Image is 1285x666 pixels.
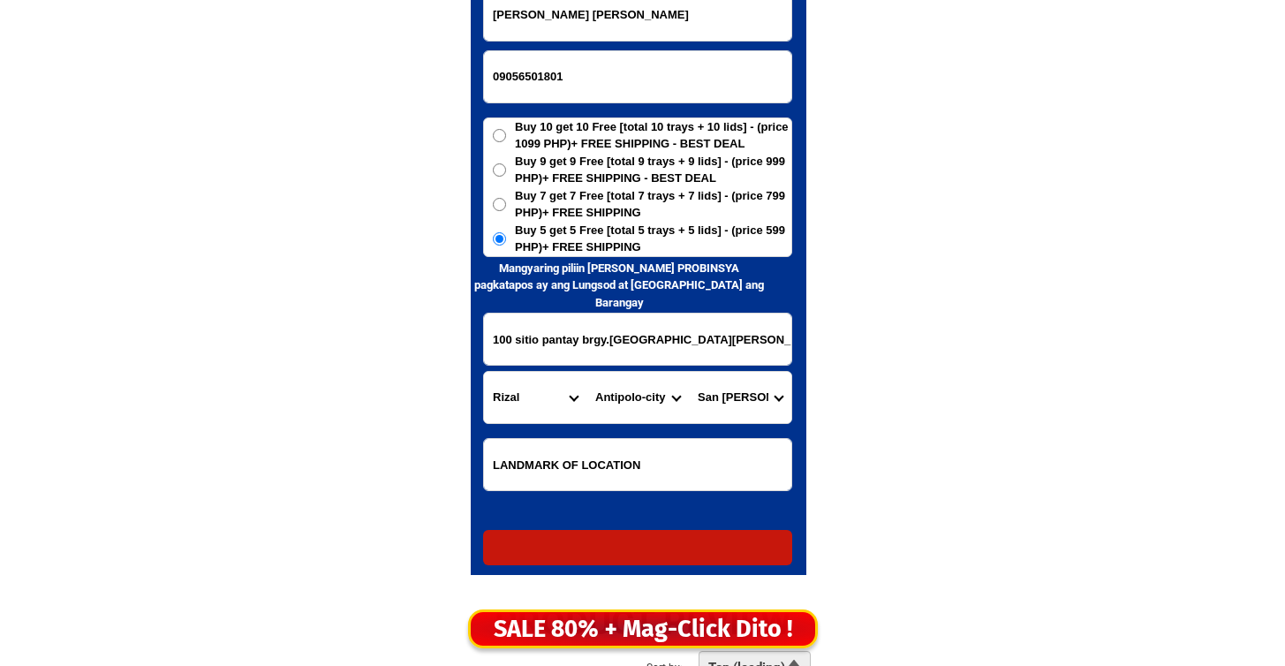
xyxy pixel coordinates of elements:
input: Input LANDMARKOFLOCATION [484,439,791,490]
h6: Mangyaring piliin [PERSON_NAME] PROBINSYA pagkatapos ay ang Lungsod at [GEOGRAPHIC_DATA] ang Bara... [471,260,768,312]
span: Buy 10 get 10 Free [total 10 trays + 10 lids] - (price 1099 PHP)+ FREE SHIPPING - BEST DEAL [515,118,791,153]
select: Select commune [689,372,791,423]
input: Input phone_number [484,51,791,102]
select: Select district [586,372,689,423]
input: Input address [484,314,791,365]
h2: PRODUCT REVIEW [457,602,828,644]
input: Buy 10 get 10 Free [total 10 trays + 10 lids] - (price 1099 PHP)+ FREE SHIPPING - BEST DEAL [493,129,506,142]
span: Buy 9 get 9 Free [total 9 trays + 9 lids] - (price 999 PHP)+ FREE SHIPPING - BEST DEAL [515,153,791,187]
input: Buy 5 get 5 Free [total 5 trays + 5 lids] - (price 599 PHP)+ FREE SHIPPING [493,232,506,246]
span: Buy 5 get 5 Free [total 5 trays + 5 lids] - (price 599 PHP)+ FREE SHIPPING [515,222,791,256]
input: Buy 7 get 7 Free [total 7 trays + 7 lids] - (price 799 PHP)+ FREE SHIPPING [493,198,506,211]
select: Select province [484,372,586,423]
input: Buy 9 get 9 Free [total 9 trays + 9 lids] - (price 999 PHP)+ FREE SHIPPING - BEST DEAL [493,163,506,177]
span: Buy 7 get 7 Free [total 7 trays + 7 lids] - (price 799 PHP)+ FREE SHIPPING [515,187,791,222]
div: SALE 80% + Mag-Click Dito ! [471,611,815,647]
